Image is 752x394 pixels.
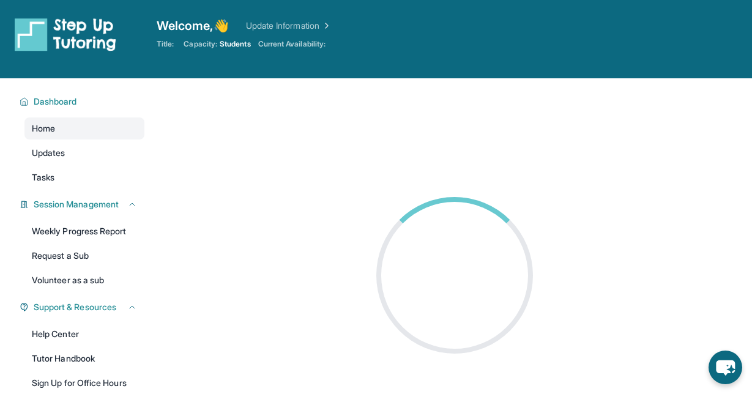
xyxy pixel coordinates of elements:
[32,122,55,135] span: Home
[184,39,217,49] span: Capacity:
[258,39,326,49] span: Current Availability:
[34,301,116,313] span: Support & Resources
[32,147,65,159] span: Updates
[24,166,144,188] a: Tasks
[24,323,144,345] a: Help Center
[34,198,119,210] span: Session Management
[34,95,77,108] span: Dashboard
[15,17,116,51] img: logo
[246,20,332,32] a: Update Information
[29,95,137,108] button: Dashboard
[24,245,144,267] a: Request a Sub
[24,117,144,139] a: Home
[32,171,54,184] span: Tasks
[24,348,144,370] a: Tutor Handbook
[24,269,144,291] a: Volunteer as a sub
[157,39,174,49] span: Title:
[709,351,742,384] button: chat-button
[29,301,137,313] button: Support & Resources
[220,39,251,49] span: Students
[29,198,137,210] button: Session Management
[319,20,332,32] img: Chevron Right
[24,220,144,242] a: Weekly Progress Report
[24,372,144,394] a: Sign Up for Office Hours
[157,17,229,34] span: Welcome, 👋
[24,142,144,164] a: Updates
